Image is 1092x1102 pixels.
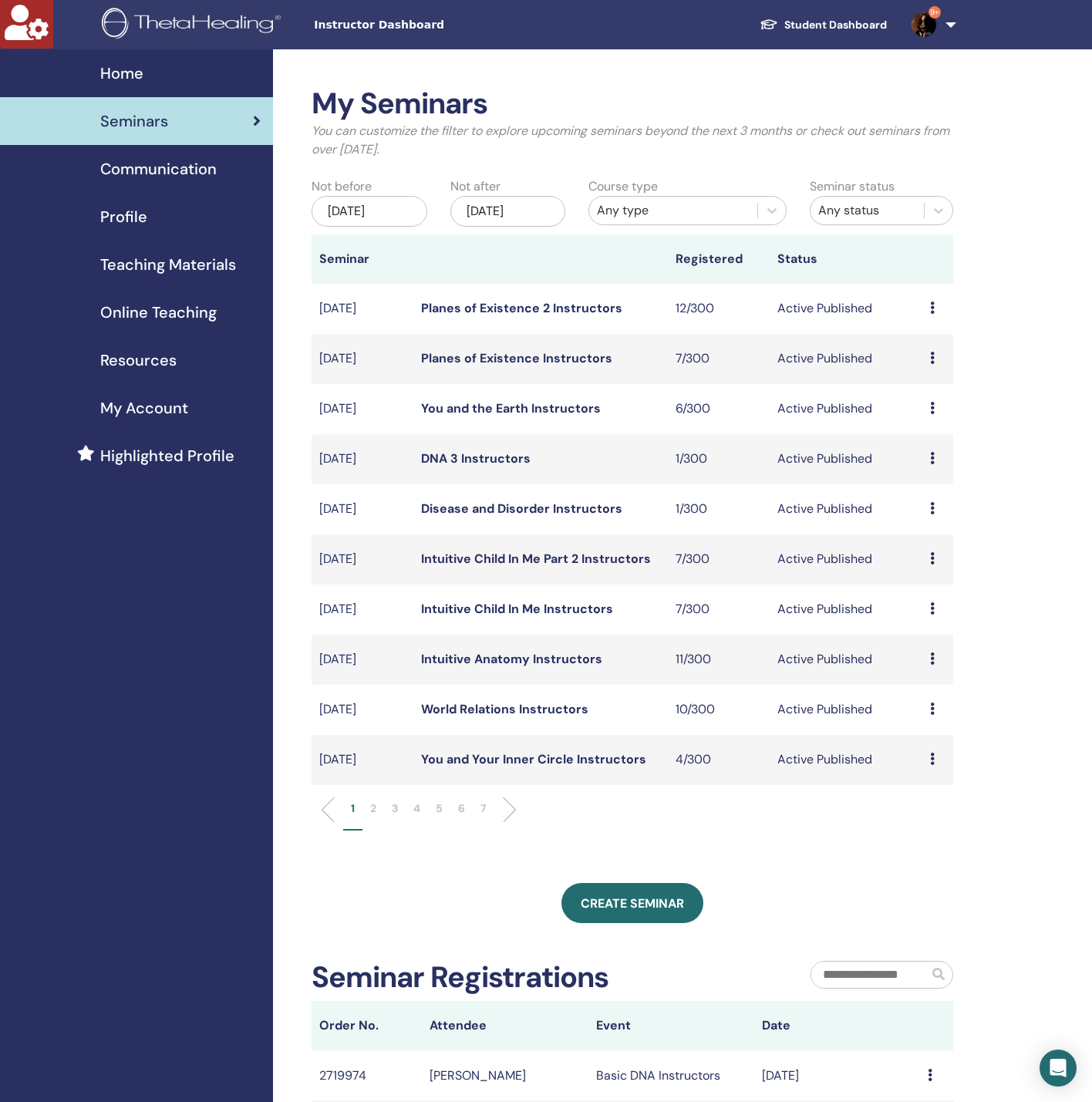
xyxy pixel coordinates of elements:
[818,201,916,220] div: Any status
[312,484,413,534] td: [DATE]
[770,234,922,284] th: Status
[754,1001,920,1050] th: Date
[421,450,531,467] a: DNA 3 Instructors
[421,500,622,517] a: Disease and Disorder Instructors
[312,86,953,122] h2: My Seminars
[100,396,188,420] span: My Account
[421,551,651,567] a: Intuitive Child In Me Part 2 Instructors
[912,12,936,37] img: default.jpg
[314,17,545,33] span: Instructor Dashboard
[312,1001,422,1050] th: Order No.
[480,800,487,817] p: 7
[810,177,895,196] label: Seminar status
[760,18,778,31] img: graduation-cap-white.svg
[421,350,612,366] a: Planes of Existence Instructors
[102,8,286,42] img: logo.png
[312,234,413,284] th: Seminar
[421,601,613,617] a: Intuitive Child In Me Instructors
[422,1050,588,1100] td: [PERSON_NAME]
[100,205,147,228] span: Profile
[351,800,355,817] p: 1
[392,800,398,817] p: 3
[581,895,684,912] span: Create seminar
[668,334,770,384] td: 7/300
[668,384,770,434] td: 6/300
[421,701,588,717] a: World Relations Instructors
[770,635,922,685] td: Active Published
[588,177,658,196] label: Course type
[561,883,703,923] a: Create seminar
[458,800,465,817] p: 6
[312,284,413,334] td: [DATE]
[312,685,413,735] td: [DATE]
[668,434,770,484] td: 1/300
[770,484,922,534] td: Active Published
[770,534,922,585] td: Active Published
[312,384,413,434] td: [DATE]
[100,62,143,85] span: Home
[312,196,427,227] div: [DATE]
[436,800,443,817] p: 5
[100,157,217,180] span: Communication
[770,685,922,735] td: Active Published
[100,349,177,372] span: Resources
[668,735,770,785] td: 4/300
[770,434,922,484] td: Active Published
[312,177,372,196] label: Not before
[312,1050,422,1100] td: 2719974
[450,177,501,196] label: Not after
[1040,1050,1077,1087] div: Open Intercom Messenger
[100,301,217,324] span: Online Teaching
[668,284,770,334] td: 12/300
[312,960,608,996] h2: Seminar Registrations
[370,800,376,817] p: 2
[312,735,413,785] td: [DATE]
[312,122,953,159] p: You can customize the filter to explore upcoming seminars beyond the next 3 months or check out s...
[312,334,413,384] td: [DATE]
[421,751,646,767] a: You and Your Inner Circle Instructors
[588,1001,754,1050] th: Event
[770,334,922,384] td: Active Published
[312,534,413,585] td: [DATE]
[100,253,236,276] span: Teaching Materials
[312,635,413,685] td: [DATE]
[929,6,941,19] span: 9+
[770,735,922,785] td: Active Published
[770,284,922,334] td: Active Published
[754,1050,920,1100] td: [DATE]
[668,534,770,585] td: 7/300
[747,11,899,39] a: Student Dashboard
[413,800,420,817] p: 4
[770,585,922,635] td: Active Published
[450,196,566,227] div: [DATE]
[312,585,413,635] td: [DATE]
[668,234,770,284] th: Registered
[668,685,770,735] td: 10/300
[100,444,234,467] span: Highlighted Profile
[421,300,622,316] a: Planes of Existence 2 Instructors
[422,1001,588,1050] th: Attendee
[421,651,602,667] a: Intuitive Anatomy Instructors
[770,384,922,434] td: Active Published
[668,484,770,534] td: 1/300
[588,1050,754,1100] td: Basic DNA Instructors
[100,110,168,133] span: Seminars
[668,585,770,635] td: 7/300
[421,400,601,416] a: You and the Earth Instructors
[668,635,770,685] td: 11/300
[597,201,750,220] div: Any type
[312,434,413,484] td: [DATE]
